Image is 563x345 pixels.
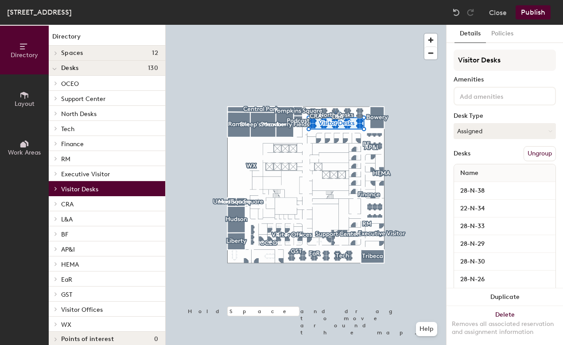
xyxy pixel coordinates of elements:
span: EaR [61,276,72,283]
h1: Directory [49,32,165,46]
div: Removes all associated reservation and assignment information [452,320,558,336]
img: Undo [452,8,461,17]
span: Points of interest [61,336,114,343]
button: Publish [516,5,551,19]
button: Assigned [454,123,556,139]
span: CRA [61,201,74,208]
button: Close [489,5,507,19]
span: Visitor Desks [61,186,98,193]
span: 130 [148,65,158,72]
div: Desks [454,150,470,157]
img: Redo [466,8,475,17]
span: Layout [15,100,35,108]
span: Desks [61,65,78,72]
span: HEMA [61,261,79,268]
span: Support Center [61,95,105,103]
input: Unnamed desk [456,185,554,197]
span: Directory [11,51,38,59]
span: Work Areas [8,149,41,156]
input: Unnamed desk [456,273,554,286]
button: Ungroup [524,146,556,161]
span: Name [456,165,483,181]
span: North Desks [61,110,97,118]
span: OCEO [61,80,79,88]
span: RM [61,155,70,163]
span: AP&I [61,246,75,253]
span: Visitor Offices [61,306,103,314]
span: 12 [152,50,158,57]
button: Duplicate [447,288,563,306]
div: [STREET_ADDRESS] [7,7,72,18]
button: Help [416,322,437,336]
span: L&A [61,216,73,223]
input: Unnamed desk [456,202,554,215]
span: Executive Visitor [61,171,110,178]
input: Unnamed desk [456,238,554,250]
span: Tech [61,125,74,133]
span: WX [61,321,71,329]
div: Amenities [454,76,556,83]
input: Add amenities [458,90,538,101]
span: Finance [61,140,84,148]
span: BF [61,231,68,238]
span: Spaces [61,50,83,57]
button: Details [454,25,486,43]
span: 0 [154,336,158,343]
input: Unnamed desk [456,220,554,233]
span: GST [61,291,72,298]
input: Unnamed desk [456,256,554,268]
div: Desk Type [454,112,556,120]
button: Policies [486,25,519,43]
button: DeleteRemoves all associated reservation and assignment information [447,306,563,345]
